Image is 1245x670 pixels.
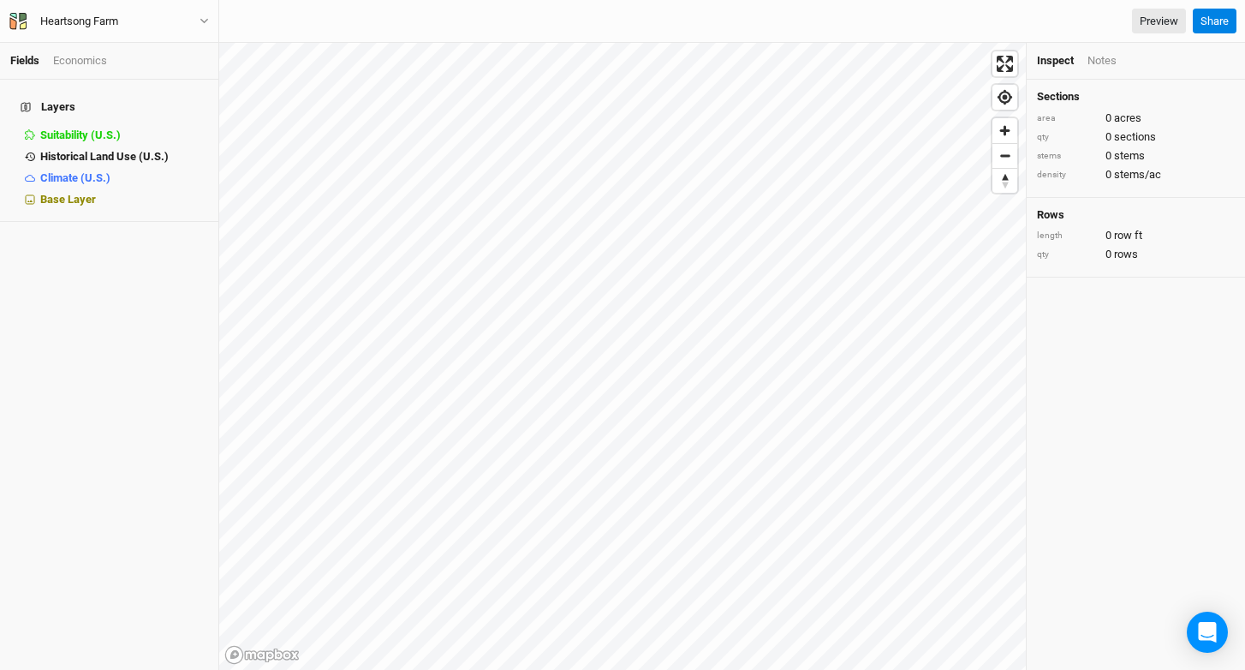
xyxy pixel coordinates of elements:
div: Climate (U.S.) [40,171,208,185]
h4: Rows [1037,208,1235,222]
span: stems/ac [1114,167,1161,182]
div: Suitability (U.S.) [40,129,208,142]
span: Base Layer [40,193,96,206]
div: stems [1037,150,1097,163]
span: Zoom out [992,144,1017,168]
div: qty [1037,248,1097,261]
div: 0 [1037,129,1235,145]
span: rows [1114,247,1138,262]
div: Heartsong Farm [40,13,118,30]
div: Base Layer [40,193,208,206]
div: Historical Land Use (U.S.) [40,150,208,164]
div: 0 [1037,111,1235,126]
a: Preview [1132,9,1186,34]
button: Zoom out [992,143,1017,168]
div: Economics [53,53,107,69]
a: Fields [10,54,39,67]
div: area [1037,112,1097,125]
span: Climate (U.S.) [40,171,110,184]
div: 0 [1037,148,1235,164]
div: 0 [1037,247,1235,262]
button: Enter fullscreen [992,51,1017,76]
a: Mapbox logo [224,645,300,665]
div: length [1037,230,1097,242]
span: acres [1114,111,1141,126]
span: sections [1114,129,1156,145]
div: 0 [1037,228,1235,243]
div: density [1037,169,1097,182]
h4: Sections [1037,90,1235,104]
span: Historical Land Use (U.S.) [40,150,169,163]
span: Reset bearing to north [992,169,1017,193]
span: stems [1114,148,1145,164]
div: Open Intercom Messenger [1187,612,1228,653]
span: row ft [1114,228,1142,243]
button: Reset bearing to north [992,168,1017,193]
div: Notes [1087,53,1117,69]
button: Zoom in [992,118,1017,143]
span: Suitability (U.S.) [40,129,121,141]
button: Heartsong Farm [9,12,210,31]
div: 0 [1037,167,1235,182]
h4: Layers [10,90,208,124]
div: qty [1037,131,1097,144]
canvas: Map [219,43,1026,670]
button: Find my location [992,85,1017,110]
div: Inspect [1037,53,1074,69]
button: Share [1193,9,1236,34]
